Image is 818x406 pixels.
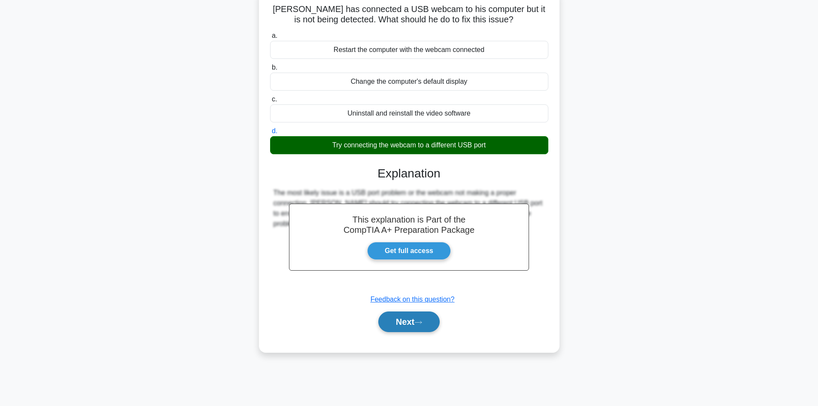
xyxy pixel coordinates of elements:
[272,64,277,71] span: b.
[272,95,277,103] span: c.
[367,242,451,260] a: Get full access
[270,73,548,91] div: Change the computer's default display
[275,166,543,181] h3: Explanation
[274,188,545,229] div: The most likely issue is a USB port problem or the webcam not making a proper connection. [PERSON...
[270,136,548,154] div: Try connecting the webcam to a different USB port
[270,104,548,122] div: Uninstall and reinstall the video software
[272,32,277,39] span: a.
[270,41,548,59] div: Restart the computer with the webcam connected
[269,4,549,25] h5: [PERSON_NAME] has connected a USB webcam to his computer but it is not being detected. What shoul...
[371,296,455,303] a: Feedback on this question?
[272,127,277,134] span: d.
[378,311,440,332] button: Next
